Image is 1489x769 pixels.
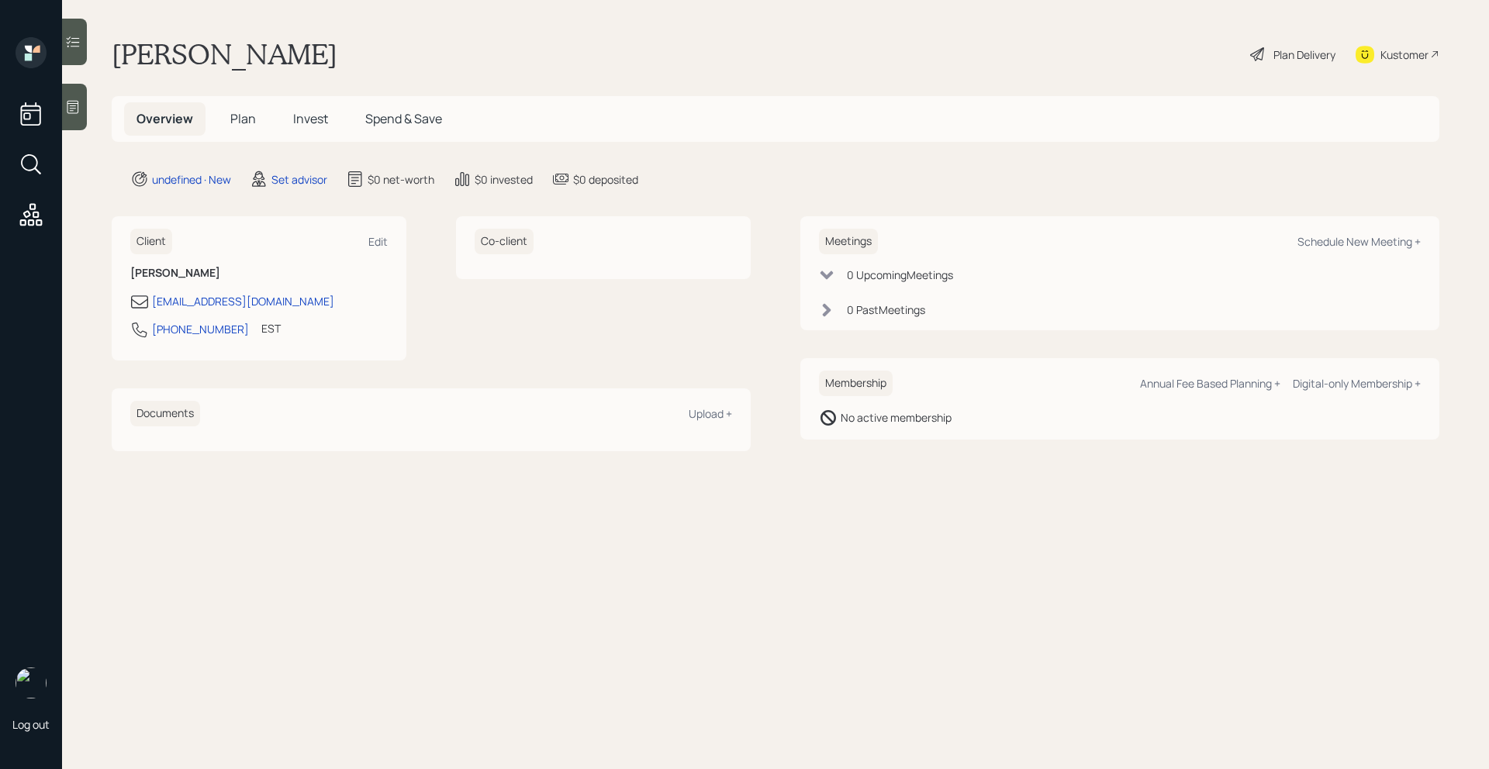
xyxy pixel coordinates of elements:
span: Invest [293,110,328,127]
span: Spend & Save [365,110,442,127]
div: Schedule New Meeting + [1297,234,1421,249]
img: retirable_logo.png [16,667,47,698]
div: [EMAIL_ADDRESS][DOMAIN_NAME] [152,293,334,309]
div: Edit [368,234,388,249]
h6: Membership [819,371,893,396]
div: Plan Delivery [1273,47,1335,63]
div: Set advisor [271,171,327,188]
h6: Co-client [475,229,534,254]
div: EST [261,320,281,336]
h1: [PERSON_NAME] [112,37,337,71]
div: Annual Fee Based Planning + [1140,376,1280,391]
div: $0 invested [475,171,533,188]
div: Log out [12,717,50,732]
h6: [PERSON_NAME] [130,267,388,280]
div: 0 Past Meeting s [847,302,925,318]
span: Overview [136,110,193,127]
h6: Meetings [819,229,878,254]
span: Plan [230,110,256,127]
div: [PHONE_NUMBER] [152,321,249,337]
div: No active membership [841,409,952,426]
div: $0 net-worth [368,171,434,188]
div: $0 deposited [573,171,638,188]
h6: Documents [130,401,200,426]
div: 0 Upcoming Meeting s [847,267,953,283]
div: undefined · New [152,171,231,188]
div: Kustomer [1380,47,1429,63]
h6: Client [130,229,172,254]
div: Digital-only Membership + [1293,376,1421,391]
div: Upload + [689,406,732,421]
